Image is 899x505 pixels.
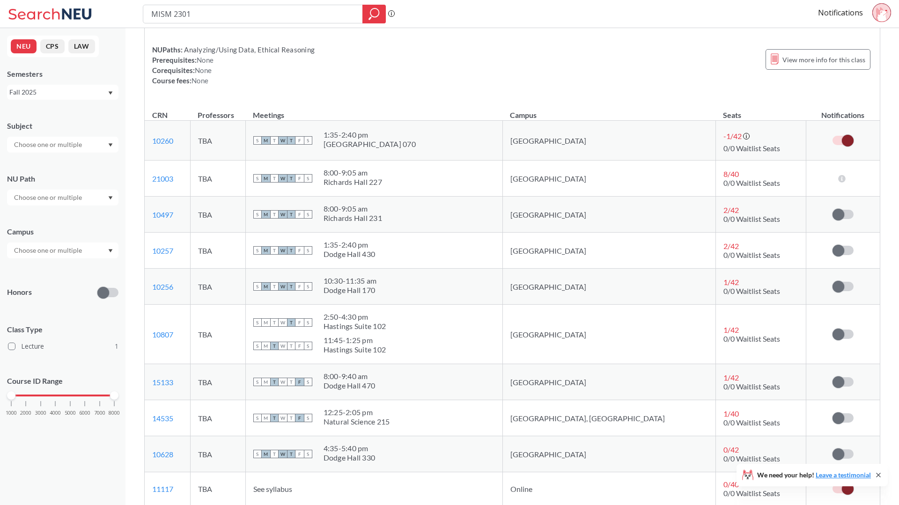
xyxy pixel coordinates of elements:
a: 15133 [152,378,173,387]
th: Seats [715,101,806,121]
div: 2:50 - 4:30 pm [324,312,386,322]
span: S [304,414,312,422]
span: S [253,378,262,386]
span: M [262,378,270,386]
span: S [304,210,312,219]
td: [GEOGRAPHIC_DATA], [GEOGRAPHIC_DATA] [502,400,715,436]
span: S [304,136,312,145]
span: T [287,282,295,291]
td: TBA [190,197,245,233]
span: None [197,56,214,64]
span: M [262,450,270,458]
span: S [253,136,262,145]
span: S [253,282,262,291]
span: 1 / 42 [723,278,739,286]
span: T [270,414,279,422]
span: F [295,174,304,183]
span: See syllabus [253,484,292,493]
span: T [287,378,295,386]
span: M [262,282,270,291]
span: T [287,318,295,327]
span: 7000 [94,410,105,416]
div: 11:45 - 1:25 pm [324,336,386,345]
span: T [270,246,279,255]
span: M [262,246,270,255]
span: S [304,318,312,327]
span: None [192,76,208,85]
div: Subject [7,121,118,131]
span: 0 / 40 [723,480,739,489]
td: TBA [190,305,245,364]
svg: Dropdown arrow [108,249,113,253]
div: 8:00 - 9:05 am [324,168,382,177]
span: T [287,450,295,458]
input: Choose one or multiple [9,245,88,256]
p: Honors [7,287,32,298]
div: 12:25 - 2:05 pm [324,408,390,417]
td: [GEOGRAPHIC_DATA] [502,121,715,161]
span: -1 / 42 [723,132,742,140]
a: 10257 [152,246,173,255]
span: 0/0 Waitlist Seats [723,454,780,463]
span: Analyzing/Using Data, Ethical Reasoning [183,45,315,54]
div: Dodge Hall 430 [324,249,376,259]
label: Lecture [8,340,118,352]
span: 3000 [35,410,46,416]
span: M [262,174,270,183]
a: 21003 [152,174,173,183]
td: TBA [190,121,245,161]
input: Class, professor, course number, "phrase" [150,6,356,22]
th: Campus [502,101,715,121]
span: M [262,210,270,219]
input: Choose one or multiple [9,192,88,203]
button: CPS [40,39,65,53]
span: T [270,342,279,350]
span: 0/0 Waitlist Seats [723,418,780,427]
td: TBA [190,436,245,472]
span: None [195,66,212,74]
span: W [279,246,287,255]
a: 14535 [152,414,173,423]
a: 10628 [152,450,173,459]
span: W [279,342,287,350]
span: W [279,210,287,219]
div: NUPaths: Prerequisites: Corequisites: Course fees: [152,44,315,86]
div: 1:35 - 2:40 pm [324,130,416,139]
span: W [279,282,287,291]
span: 1 / 42 [723,373,739,382]
a: 10497 [152,210,173,219]
td: [GEOGRAPHIC_DATA] [502,197,715,233]
a: 11117 [152,484,173,493]
td: [GEOGRAPHIC_DATA] [502,305,715,364]
span: F [295,282,304,291]
div: Semesters [7,69,118,79]
span: W [279,136,287,145]
div: 10:30 - 11:35 am [324,276,377,285]
td: [GEOGRAPHIC_DATA] [502,364,715,400]
span: T [287,210,295,219]
span: 1 [115,341,118,351]
span: S [253,210,262,219]
div: CRN [152,110,168,120]
th: Notifications [806,101,880,121]
span: 8 / 40 [723,169,739,178]
span: T [270,378,279,386]
a: Leave a testimonial [816,471,871,479]
th: Professors [190,101,245,121]
div: 1:35 - 2:40 pm [324,240,376,249]
svg: Dropdown arrow [108,143,113,147]
span: T [287,414,295,422]
span: M [262,136,270,145]
span: S [304,282,312,291]
div: Hastings Suite 102 [324,345,386,354]
th: Meetings [245,101,502,121]
span: View more info for this class [782,54,865,66]
input: Choose one or multiple [9,139,88,150]
div: Dodge Hall 470 [324,381,376,390]
svg: Dropdown arrow [108,196,113,200]
div: Fall 2025Dropdown arrow [7,85,118,100]
span: 5000 [65,410,76,416]
span: W [279,378,287,386]
span: F [295,378,304,386]
span: W [279,318,287,327]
